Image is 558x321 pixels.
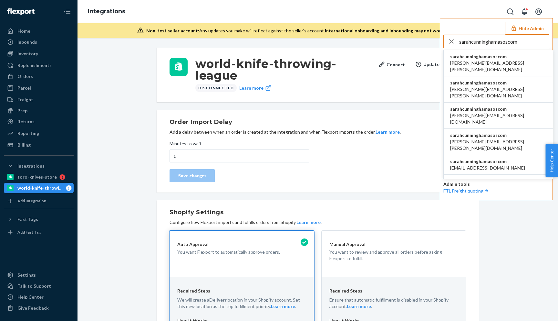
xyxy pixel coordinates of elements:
button: Learn more [296,219,321,226]
a: Help Center [4,292,74,302]
a: Home [4,26,74,36]
h2: Shopify Settings [170,208,466,216]
button: Save changes [170,169,215,182]
div: Parcel [17,85,31,91]
button: Learn more [347,303,371,310]
p: Admin tools [443,181,549,187]
div: Add Fast Tag [17,229,41,235]
div: Inventory [17,50,38,57]
span: sarahcunninghamasoscom [450,106,546,112]
a: Inventory [4,49,74,59]
button: Update Credentials [415,58,466,71]
div: Any updates you make will reflect against the seller's account. [146,28,492,34]
div: Disconnected [195,84,237,92]
div: Prep [17,107,27,114]
ol: breadcrumbs [83,2,130,21]
p: Add a delay between when an order is created at the integration and when Flexport imports the ord... [170,129,466,135]
a: Settings [4,270,74,280]
div: Settings [17,272,36,278]
a: Integrations [88,8,125,15]
div: Save changes [175,172,209,179]
button: Fast Tags [4,214,74,225]
div: Integrations [17,163,45,169]
a: Freight [4,94,74,105]
button: Help Center [545,144,558,177]
a: Prep [4,105,74,116]
div: Billing [17,142,31,148]
button: Close Navigation [61,5,74,18]
a: toro-knives-store [4,172,74,182]
div: Inbounds [17,39,37,45]
a: Billing [4,140,74,150]
p: Ensure that automatic fulfillment is disabled in your Shopify account. . [329,297,458,310]
div: toro-knives-store [17,174,57,180]
span: [PERSON_NAME][EMAIL_ADDRESS][PERSON_NAME][DOMAIN_NAME] [450,86,546,99]
span: sarahcunninghamasoscom [450,158,525,165]
button: Open notifications [518,5,531,18]
div: Add Integration [17,198,46,204]
a: Talk to Support [4,281,74,291]
div: Give Feedback [17,305,49,311]
span: [PERSON_NAME][EMAIL_ADDRESS][PERSON_NAME][DOMAIN_NAME] [450,60,546,73]
a: Learn more [239,84,272,92]
p: Auto Approval [177,241,306,248]
span: sarahcunninghamasoscom [450,178,525,184]
p: You want Flexport to automatically approve orders. [177,249,306,255]
div: Connect [378,61,405,68]
button: Give Feedback [4,303,74,313]
div: Orders [17,73,33,80]
p: We will create a location in your Shopify account. Set this new location as the top fulfillment p... [177,297,306,310]
a: Inbounds [4,37,74,47]
p: Required Steps [177,288,306,294]
button: Open account menu [532,5,545,18]
a: Parcel [4,83,74,93]
p: Manual Approval [329,241,458,248]
p: Required Steps [329,288,458,294]
div: Returns [17,118,35,125]
h2: Order Import Delay [170,118,466,126]
span: [EMAIL_ADDRESS][DOMAIN_NAME] [450,165,525,171]
a: world-knife-throwing-league [4,183,74,193]
a: FTL Freight quoting [443,188,490,194]
span: sarahcunninghamasoscom [450,53,546,60]
img: Flexport logo [7,8,35,15]
span: [PERSON_NAME][EMAIL_ADDRESS][DOMAIN_NAME] [450,112,546,125]
span: sarahcunninghamasoscom [450,132,546,138]
strong: Deliverr [209,297,227,303]
button: Learn more [271,303,295,310]
div: world-knife-throwing-league [17,185,63,191]
h3: world-knife-throwing-league [195,58,373,81]
p: Configure how Flexport imports and fulfills orders from Shopify. . [170,219,466,226]
a: Returns [4,116,74,127]
button: Open Search Box [504,5,517,18]
button: Hide Admin [505,22,549,35]
button: Integrations [4,161,74,171]
span: sarahcunninghamasoscom [450,80,546,86]
button: Connect [378,58,405,71]
div: Replenishments [17,62,52,69]
div: Fast Tags [17,216,38,223]
input: Minutes to wait [170,149,309,162]
a: Add Fast Tag [4,227,74,238]
div: Help Center [17,294,44,300]
input: Search or paste seller ID [459,35,549,48]
p: You want to review and approve all orders before asking Flexport to fulfill. [329,249,458,262]
span: [PERSON_NAME][EMAIL_ADDRESS][PERSON_NAME][DOMAIN_NAME] [450,138,546,151]
a: Reporting [4,128,74,138]
div: Freight [17,96,33,103]
span: Minutes to wait [170,140,201,149]
div: Talk to Support [17,283,51,289]
span: Non-test seller account: [146,28,199,33]
a: Replenishments [4,60,74,71]
a: Orders [4,71,74,82]
div: Home [17,28,30,34]
span: International onboarding and inbounding may not work during impersonation. [325,28,492,33]
a: Add Integration [4,196,74,206]
div: Reporting [17,130,39,137]
button: Learn more [376,129,400,135]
